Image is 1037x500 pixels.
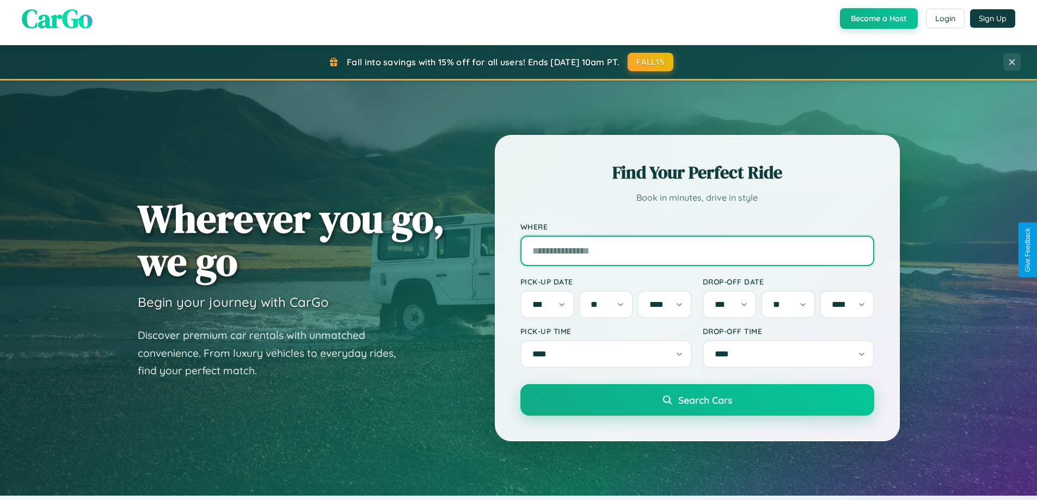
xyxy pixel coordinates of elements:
button: Login [926,9,965,28]
label: Pick-up Time [520,326,692,336]
h1: Wherever you go, we go [138,197,445,283]
div: Give Feedback [1024,228,1032,272]
label: Drop-off Date [703,277,874,286]
label: Where [520,222,874,231]
span: Fall into savings with 15% off for all users! Ends [DATE] 10am PT. [347,57,619,67]
button: Sign Up [970,9,1015,28]
button: Search Cars [520,384,874,416]
span: CarGo [22,1,93,36]
p: Book in minutes, drive in style [520,190,874,206]
h3: Begin your journey with CarGo [138,294,329,310]
button: Become a Host [840,8,918,29]
h2: Find Your Perfect Ride [520,161,874,184]
span: Search Cars [678,394,732,406]
label: Drop-off Time [703,326,874,336]
p: Discover premium car rentals with unmatched convenience. From luxury vehicles to everyday rides, ... [138,326,410,380]
label: Pick-up Date [520,277,692,286]
button: FALL15 [628,53,673,71]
